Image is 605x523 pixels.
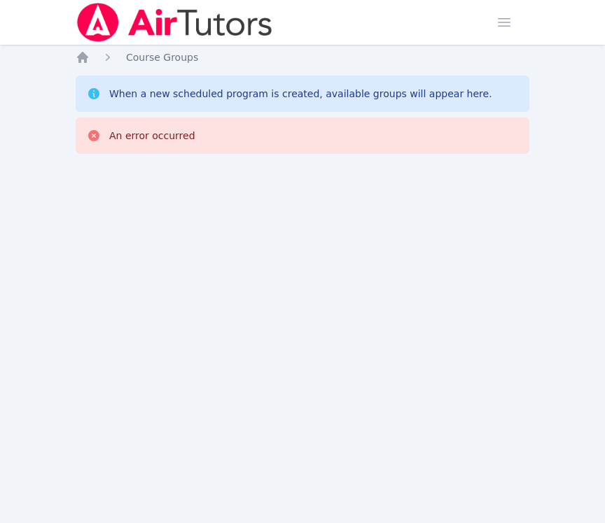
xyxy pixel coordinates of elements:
[126,52,198,63] span: Course Groups
[109,87,492,101] div: When a new scheduled program is created, available groups will appear here.
[126,50,198,64] a: Course Groups
[76,50,529,64] nav: Breadcrumb
[76,3,274,42] img: Air Tutors
[109,129,195,143] div: An error occurred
